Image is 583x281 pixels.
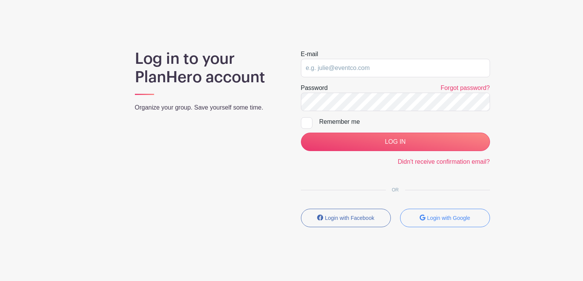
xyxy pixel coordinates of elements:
[301,133,490,151] input: LOG IN
[301,50,318,59] label: E-mail
[135,103,282,112] p: Organize your group. Save yourself some time.
[386,187,405,193] span: OR
[319,117,490,126] div: Remember me
[400,209,490,227] button: Login with Google
[427,215,470,221] small: Login with Google
[301,83,328,93] label: Password
[135,50,282,86] h1: Log in to your PlanHero account
[301,59,490,77] input: e.g. julie@eventco.com
[440,85,490,91] a: Forgot password?
[398,158,490,165] a: Didn't receive confirmation email?
[301,209,391,227] button: Login with Facebook
[325,215,374,221] small: Login with Facebook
